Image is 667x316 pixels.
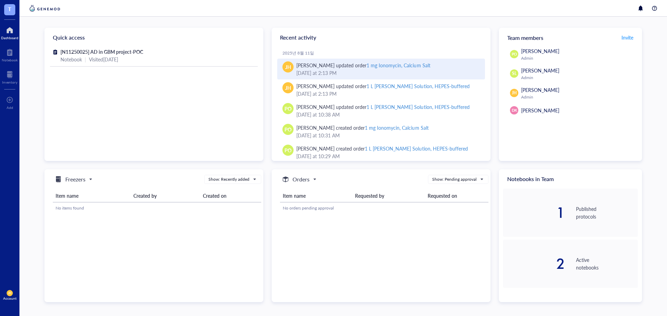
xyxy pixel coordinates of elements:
div: Admin [521,75,635,80]
span: PO [511,51,517,57]
span: PO [285,146,291,154]
div: Quick access [44,28,263,47]
div: [DATE] at 10:38 AM [296,111,479,118]
span: JH [512,90,517,96]
div: 1 L [PERSON_NAME] Solution, HEPES-buffered [367,83,469,89]
div: Notebook [2,58,18,62]
div: [PERSON_NAME] updated order [296,103,470,111]
span: [PERSON_NAME] [521,67,559,74]
span: [PERSON_NAME] [521,48,559,54]
span: Invite [621,34,633,41]
span: [N11250025] AD in GBM project-POC [60,48,143,55]
div: Team members [499,28,642,47]
div: Inventory [2,80,17,84]
a: PO[PERSON_NAME] created order1 mg Ionomycin, Calcium Salt[DATE] at 10:31 AM [277,121,485,142]
span: PO [285,105,291,112]
h5: Orders [293,175,310,183]
span: [PERSON_NAME] [521,107,559,114]
th: Item name [53,189,131,202]
div: Admin [521,55,635,61]
div: Account [3,296,17,300]
a: PO[PERSON_NAME] created order1 L [PERSON_NAME] Solution, HEPES-buffered[DATE] at 10:29 AM [277,142,485,163]
a: PO[PERSON_NAME] updated order1 L [PERSON_NAME] Solution, HEPES-buffered[DATE] at 10:38 AM [277,100,485,121]
th: Item name [280,189,352,202]
a: JH[PERSON_NAME] updated order1 mg Ionomycin, Calcium Salt[DATE] at 2:13 PM [277,59,485,79]
div: [DATE] at 2:13 PM [296,69,479,77]
div: | [85,55,86,63]
div: 1 mg Ionomycin, Calcium Salt [367,62,430,69]
a: Notebook [2,47,18,62]
div: [PERSON_NAME] updated order [296,61,430,69]
div: 1 L [PERSON_NAME] Solution, HEPES-buffered [367,103,469,110]
div: Notebooks in Team [499,169,642,189]
span: JH [8,291,11,295]
span: JH [285,84,291,92]
div: 1 [503,206,565,220]
div: [DATE] at 2:13 PM [296,90,479,97]
div: 1 mg Ionomycin, Calcium Salt [365,124,428,131]
div: Dashboard [1,36,18,40]
div: [DATE] at 10:31 AM [296,131,479,139]
th: Created on [200,189,261,202]
span: PO [285,126,291,133]
div: Visited [DATE] [89,55,118,63]
span: JH [285,63,291,71]
div: 2 [503,257,565,271]
div: Published protocols [576,205,638,220]
div: Admin [521,94,635,100]
span: T [8,5,11,13]
div: Show: Pending approval [432,176,477,182]
div: 1 L [PERSON_NAME] Solution, HEPES-buffered [365,145,468,152]
th: Requested by [352,189,425,202]
div: [PERSON_NAME] created order [296,145,468,152]
div: Show: Recently added [208,176,249,182]
th: Created by [131,189,200,202]
span: DK [511,108,517,113]
div: [PERSON_NAME] updated order [296,82,470,90]
div: No items found [56,205,258,211]
div: Add [7,105,13,110]
span: [PERSON_NAME] [521,86,559,93]
div: Recent activity [272,28,491,47]
div: No orders pending approval [283,205,486,211]
th: Requested on [425,189,488,202]
div: Notebook [60,55,82,63]
div: Active notebooks [576,256,638,271]
a: JH[PERSON_NAME] updated order1 L [PERSON_NAME] Solution, HEPES-buffered[DATE] at 2:13 PM [277,79,485,100]
button: Invite [621,32,634,43]
img: genemod-logo [28,4,62,12]
a: Dashboard [1,25,18,40]
h5: Freezers [65,175,85,183]
span: SL [512,70,517,77]
div: [PERSON_NAME] created order [296,124,429,131]
div: 2025년 8월 11일 [282,50,485,56]
a: Inventory [2,69,17,84]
